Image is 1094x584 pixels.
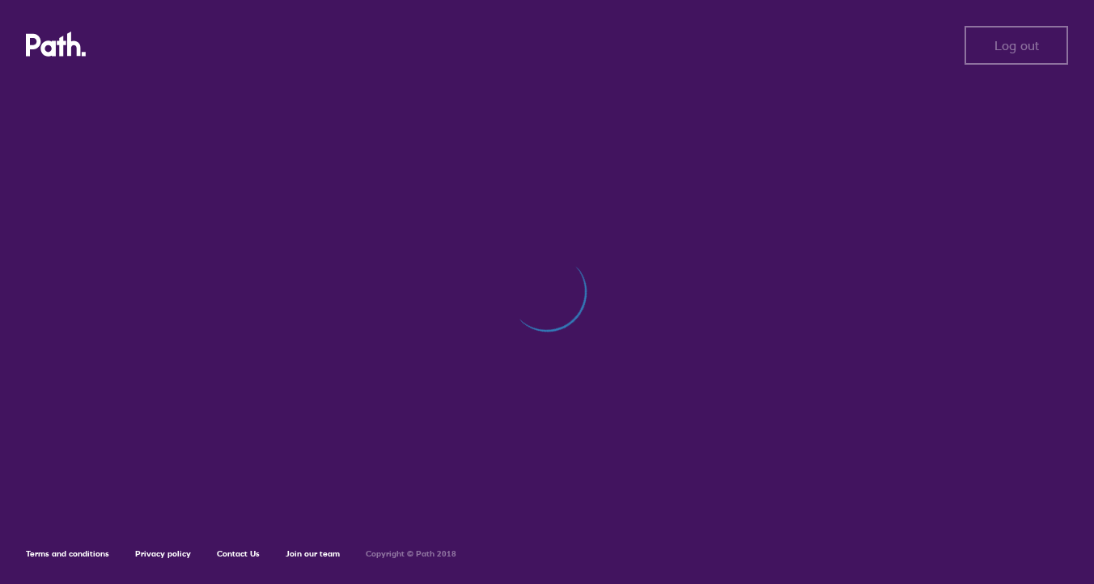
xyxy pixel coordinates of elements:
a: Join our team [286,548,340,559]
span: Log out [994,38,1039,53]
button: Log out [965,26,1068,65]
a: Contact Us [217,548,260,559]
a: Terms and conditions [26,548,109,559]
h6: Copyright © Path 2018 [366,549,456,559]
a: Privacy policy [135,548,191,559]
